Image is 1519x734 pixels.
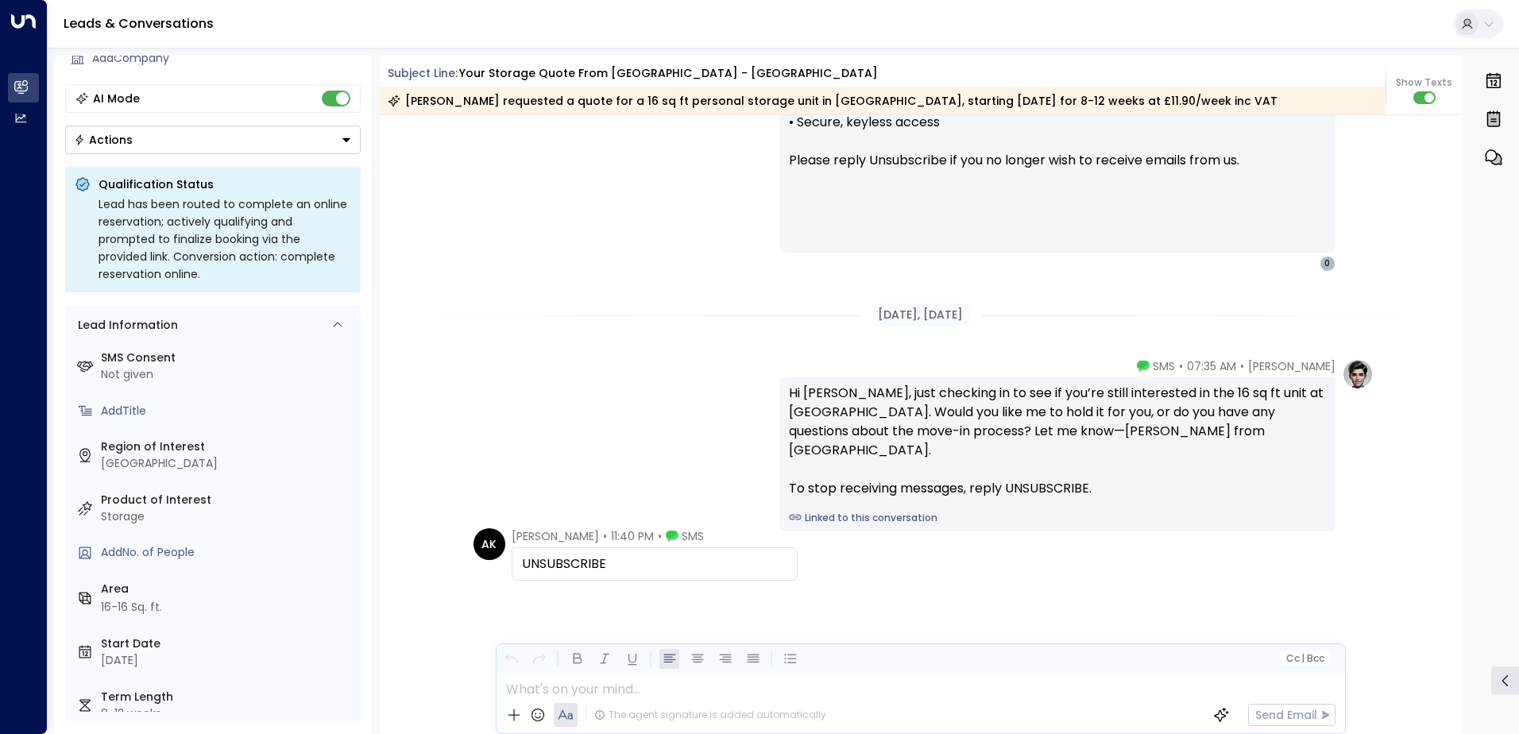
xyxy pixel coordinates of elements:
p: Qualification Status [99,176,351,192]
div: [DATE] [101,652,354,669]
div: Button group with a nested menu [65,126,361,154]
div: AddTitle [101,403,354,419]
span: • [658,528,662,544]
div: 8-12 weeks [101,705,354,722]
div: Not given [101,366,354,383]
span: SMS [1153,358,1175,374]
img: profile-logo.png [1342,358,1374,390]
label: Region of Interest [101,438,354,455]
div: Lead has been routed to complete an online reservation; actively qualifying and prompted to final... [99,195,351,283]
div: AddNo. of People [101,544,354,561]
div: Hi [PERSON_NAME], just checking in to see if you’re still interested in the 16 sq ft unit at [GEO... [789,384,1326,498]
div: AddCompany [92,50,361,67]
span: SMS [682,528,704,544]
span: | [1301,653,1304,664]
div: [DATE], [DATE] [872,303,969,326]
span: Cc Bcc [1285,653,1324,664]
div: 0 [1320,256,1335,272]
label: Product of Interest [101,492,354,508]
button: Redo [529,649,549,669]
div: Storage [101,508,354,525]
span: • [1240,358,1244,374]
span: • [603,528,607,544]
button: Actions [65,126,361,154]
label: SMS Consent [101,350,354,366]
a: Leads & Conversations [64,14,214,33]
div: [GEOGRAPHIC_DATA] [101,455,354,472]
button: Undo [501,649,521,669]
div: [PERSON_NAME] requested a quote for a 16 sq ft personal storage unit in [GEOGRAPHIC_DATA], starti... [388,93,1277,109]
span: 07:35 AM [1187,358,1236,374]
button: Cc|Bcc [1279,651,1330,666]
div: AI Mode [93,91,140,106]
span: 11:40 PM [611,528,654,544]
span: Subject Line: [388,65,458,81]
div: The agent signature is added automatically [594,708,826,722]
span: [PERSON_NAME] [1248,358,1335,374]
div: Actions [74,133,133,147]
div: UNSUBSCRIBE [522,554,787,574]
a: Linked to this conversation [789,511,1326,525]
div: 16-16 Sq. ft. [101,599,162,616]
div: AK [473,528,505,560]
span: • [1179,358,1183,374]
label: Area [101,581,354,597]
span: Show Texts [1396,75,1452,90]
div: Lead Information [72,317,178,334]
span: [PERSON_NAME] [512,528,599,544]
div: Your storage quote from [GEOGRAPHIC_DATA] - [GEOGRAPHIC_DATA] [459,65,878,82]
label: Term Length [101,689,354,705]
label: Start Date [101,635,354,652]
